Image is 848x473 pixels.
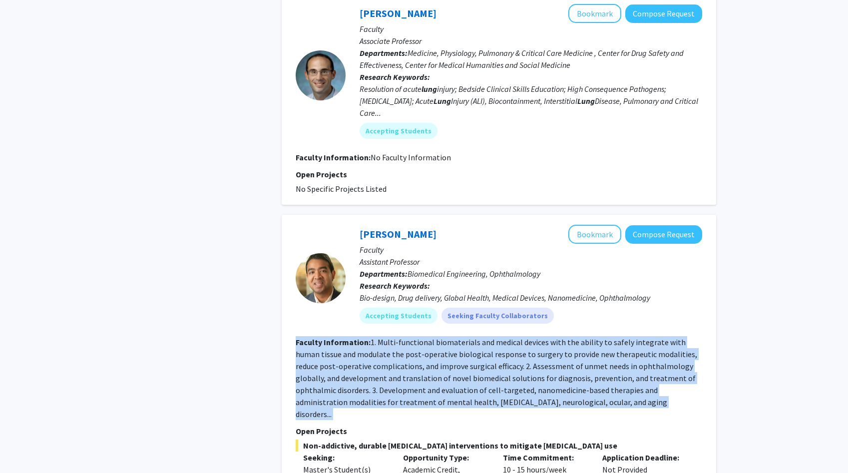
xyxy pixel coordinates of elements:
[7,428,42,466] iframe: Chat
[303,452,388,464] p: Seeking:
[360,269,408,279] b: Departments:
[602,452,687,464] p: Application Deadline:
[296,184,387,194] span: No Specific Projects Listed
[360,7,436,19] a: [PERSON_NAME]
[360,281,430,291] b: Research Keywords:
[360,292,702,304] div: Bio-design, Drug delivery, Global Health, Medical Devices, Nanomedicine, Ophthalmology
[360,308,437,324] mat-chip: Accepting Students
[296,425,702,437] p: Open Projects
[360,83,702,119] div: Resolution of acute injury; Bedside Clinical Skills Education; High Consequence Pathogens; [MEDIC...
[577,96,595,106] b: Lung
[360,123,437,139] mat-chip: Accepting Students
[296,152,371,162] b: Faculty Information:
[360,23,702,35] p: Faculty
[408,269,540,279] span: Biomedical Engineering, Ophthalmology
[360,228,436,240] a: [PERSON_NAME]
[403,452,488,464] p: Opportunity Type:
[360,48,408,58] b: Departments:
[422,84,437,94] b: lung
[360,48,684,70] span: Medicine, Physiology, Pulmonary & Critical Care Medicine , Center for Drug Safety and Effectivene...
[433,96,451,106] b: Lung
[625,4,702,23] button: Compose Request to Brian Garibaldi
[568,4,621,23] button: Add Brian Garibaldi to Bookmarks
[568,225,621,244] button: Add Kunal Parikh to Bookmarks
[360,244,702,256] p: Faculty
[360,256,702,268] p: Assistant Professor
[360,35,702,47] p: Associate Professor
[625,225,702,244] button: Compose Request to Kunal Parikh
[371,152,451,162] span: No Faculty Information
[296,440,702,452] span: Non-addictive, durable [MEDICAL_DATA] interventions to mitigate [MEDICAL_DATA] use
[296,337,371,347] b: Faculty Information:
[441,308,554,324] mat-chip: Seeking Faculty Collaborators
[503,452,588,464] p: Time Commitment:
[360,72,430,82] b: Research Keywords:
[296,168,702,180] p: Open Projects
[296,337,697,419] fg-read-more: 1. Multi-functional biomaterials and medical devices with the ability to safely integrate with hu...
